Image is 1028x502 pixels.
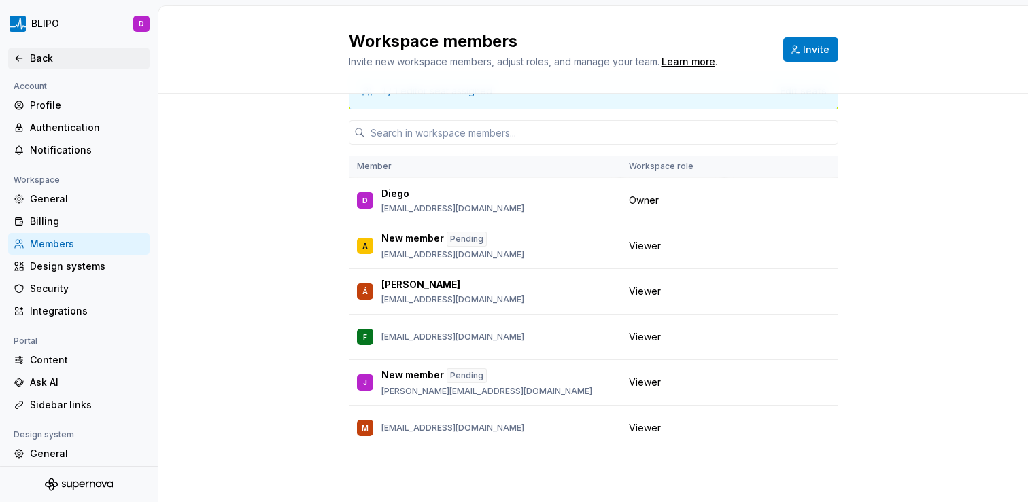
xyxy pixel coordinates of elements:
p: [EMAIL_ADDRESS][DOMAIN_NAME] [381,249,524,260]
div: Design system [8,427,80,443]
div: M [362,421,369,435]
span: Viewer [629,421,661,435]
p: [EMAIL_ADDRESS][DOMAIN_NAME] [381,203,524,214]
div: F [363,330,367,344]
p: New member [381,368,444,383]
a: Learn more [662,55,715,69]
div: D [139,18,144,29]
div: Design systems [30,259,144,273]
h2: Workspace members [349,31,767,52]
a: Design systems [8,255,150,277]
a: Notifications [8,139,150,161]
span: Viewer [629,239,661,253]
div: J [363,376,367,389]
div: General [30,192,144,206]
a: Members [8,465,150,487]
th: Workspace role [621,156,725,178]
div: A [362,239,368,253]
span: Viewer [629,330,661,344]
div: Ask AI [30,376,144,389]
a: General [8,188,150,210]
div: Workspace [8,172,65,188]
div: Account [8,78,52,94]
svg: Supernova Logo [45,478,113,491]
div: Profile [30,98,144,112]
div: Content [30,353,144,367]
a: Content [8,349,150,371]
div: Authentication [30,121,144,135]
div: BLIPO [31,17,59,31]
span: Viewer [629,376,661,389]
div: Security [30,282,144,295]
div: Back [30,52,144,65]
span: Invite [803,43,829,56]
button: BLIPOD [3,9,155,39]
span: Invite new workspace members, adjust roles, and manage your team. [349,56,659,67]
p: [EMAIL_ADDRESS][DOMAIN_NAME] [381,331,524,342]
a: Ask AI [8,372,150,393]
p: [PERSON_NAME] [381,278,460,291]
div: Á [362,285,368,298]
div: Portal [8,333,43,349]
th: Member [349,156,621,178]
p: Diego [381,187,409,200]
a: Security [8,278,150,300]
p: New member [381,232,444,247]
input: Search in workspace members... [365,120,838,145]
a: Sidebar links [8,394,150,416]
a: Authentication [8,117,150,139]
a: Billing [8,211,150,232]
a: Back [8,48,150,69]
div: Members [30,237,144,251]
p: [EMAIL_ADDRESS][DOMAIN_NAME] [381,423,524,433]
button: Invite [783,37,838,62]
div: Sidebar links [30,398,144,412]
div: Billing [30,215,144,228]
span: . [659,57,717,67]
img: 45309493-d480-4fb3-9f86-8e3098b627c9.png [10,16,26,32]
div: Notifications [30,143,144,157]
div: D [362,194,368,207]
p: [EMAIL_ADDRESS][DOMAIN_NAME] [381,294,524,305]
div: Pending [447,232,487,247]
a: Members [8,233,150,255]
span: Owner [629,194,659,207]
a: Integrations [8,300,150,322]
div: General [30,447,144,461]
div: Pending [447,368,487,383]
div: Integrations [30,304,144,318]
a: General [8,443,150,465]
span: Viewer [629,285,661,298]
p: [PERSON_NAME][EMAIL_ADDRESS][DOMAIN_NAME] [381,386,592,397]
a: Profile [8,94,150,116]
